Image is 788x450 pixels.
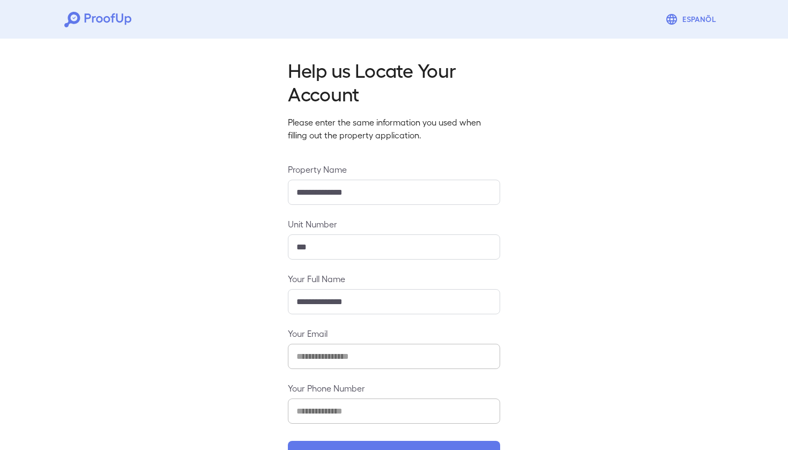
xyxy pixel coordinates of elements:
[288,218,500,230] label: Unit Number
[288,272,500,285] label: Your Full Name
[288,382,500,394] label: Your Phone Number
[288,58,500,105] h2: Help us Locate Your Account
[288,327,500,340] label: Your Email
[288,163,500,175] label: Property Name
[661,9,724,30] button: Espanõl
[288,116,500,142] p: Please enter the same information you used when filling out the property application.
